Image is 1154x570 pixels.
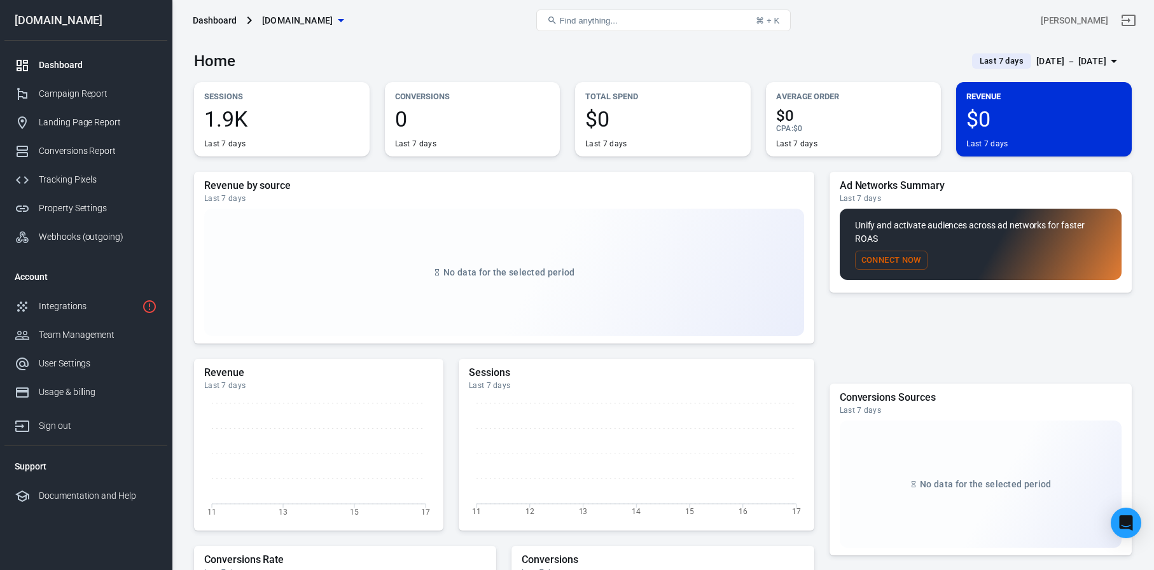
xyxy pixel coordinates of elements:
div: Last 7 days [204,139,246,149]
button: Last 7 days[DATE] － [DATE] [962,51,1132,72]
span: CPA : [776,124,793,133]
div: Sign out [39,419,157,433]
div: Campaign Report [39,87,157,101]
p: Total Spend [585,90,740,103]
li: Account [4,261,167,292]
div: Last 7 days [204,380,433,391]
div: Integrations [39,300,137,313]
span: Last 7 days [975,55,1029,67]
span: $0 [966,108,1122,130]
tspan: 11 [472,507,481,516]
h5: Ad Networks Summary [840,179,1122,192]
span: 1.9K [204,108,359,130]
span: 0 [395,108,550,130]
li: Support [4,451,167,482]
button: Connect Now [855,251,928,270]
a: Sign out [1113,5,1144,36]
div: Conversions Report [39,144,157,158]
h5: Sessions [469,366,804,379]
h5: Conversions Rate [204,553,486,566]
div: ⌘ + K [756,16,779,25]
span: Find anything... [560,16,618,25]
div: Last 7 days [776,139,817,149]
div: Open Intercom Messenger [1111,508,1141,538]
div: Tracking Pixels [39,173,157,186]
span: dealsmocktail.com [262,13,333,29]
a: Landing Page Report [4,108,167,137]
span: $0 [585,108,740,130]
h5: Conversions [522,553,803,566]
svg: 1 networks not verified yet [142,299,157,314]
div: Account id: UQweojfB [1041,14,1108,27]
a: Webhooks (outgoing) [4,223,167,251]
div: [DATE] － [DATE] [1036,53,1106,69]
a: Conversions Report [4,137,167,165]
a: Sign out [4,407,167,440]
tspan: 15 [685,507,694,516]
tspan: 17 [792,507,801,516]
span: $0 [793,124,802,133]
p: Average Order [776,90,931,103]
div: Last 7 days [395,139,436,149]
tspan: 16 [739,507,747,516]
a: Integrations [4,292,167,321]
div: Usage & billing [39,386,157,399]
div: Last 7 days [204,193,804,204]
button: [DOMAIN_NAME] [257,9,349,32]
tspan: 15 [350,507,359,516]
div: Landing Page Report [39,116,157,129]
div: Webhooks (outgoing) [39,230,157,244]
tspan: 13 [579,507,588,516]
button: Find anything...⌘ + K [536,10,791,31]
h3: Home [194,52,235,70]
span: No data for the selected period [920,479,1051,489]
a: User Settings [4,349,167,378]
tspan: 17 [421,507,430,516]
tspan: 11 [207,507,216,516]
div: Dashboard [39,59,157,72]
div: Last 7 days [585,139,627,149]
tspan: 12 [525,507,534,516]
div: Last 7 days [840,405,1122,415]
p: Revenue [966,90,1122,103]
span: $0 [776,108,931,123]
div: Property Settings [39,202,157,215]
tspan: 13 [279,507,288,516]
a: Tracking Pixels [4,165,167,194]
p: Conversions [395,90,550,103]
p: Sessions [204,90,359,103]
h5: Revenue [204,366,433,379]
h5: Conversions Sources [840,391,1122,404]
div: Team Management [39,328,157,342]
div: User Settings [39,357,157,370]
a: Usage & billing [4,378,167,407]
div: Documentation and Help [39,489,157,503]
tspan: 14 [632,507,641,516]
a: Team Management [4,321,167,349]
div: Last 7 days [840,193,1122,204]
a: Property Settings [4,194,167,223]
p: Unify and activate audiences across ad networks for faster ROAS [855,219,1106,246]
div: [DOMAIN_NAME] [4,15,167,26]
h5: Revenue by source [204,179,804,192]
a: Campaign Report [4,80,167,108]
span: No data for the selected period [443,267,574,277]
div: Last 7 days [469,380,804,391]
div: Dashboard [193,14,237,27]
a: Dashboard [4,51,167,80]
div: Last 7 days [966,139,1008,149]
